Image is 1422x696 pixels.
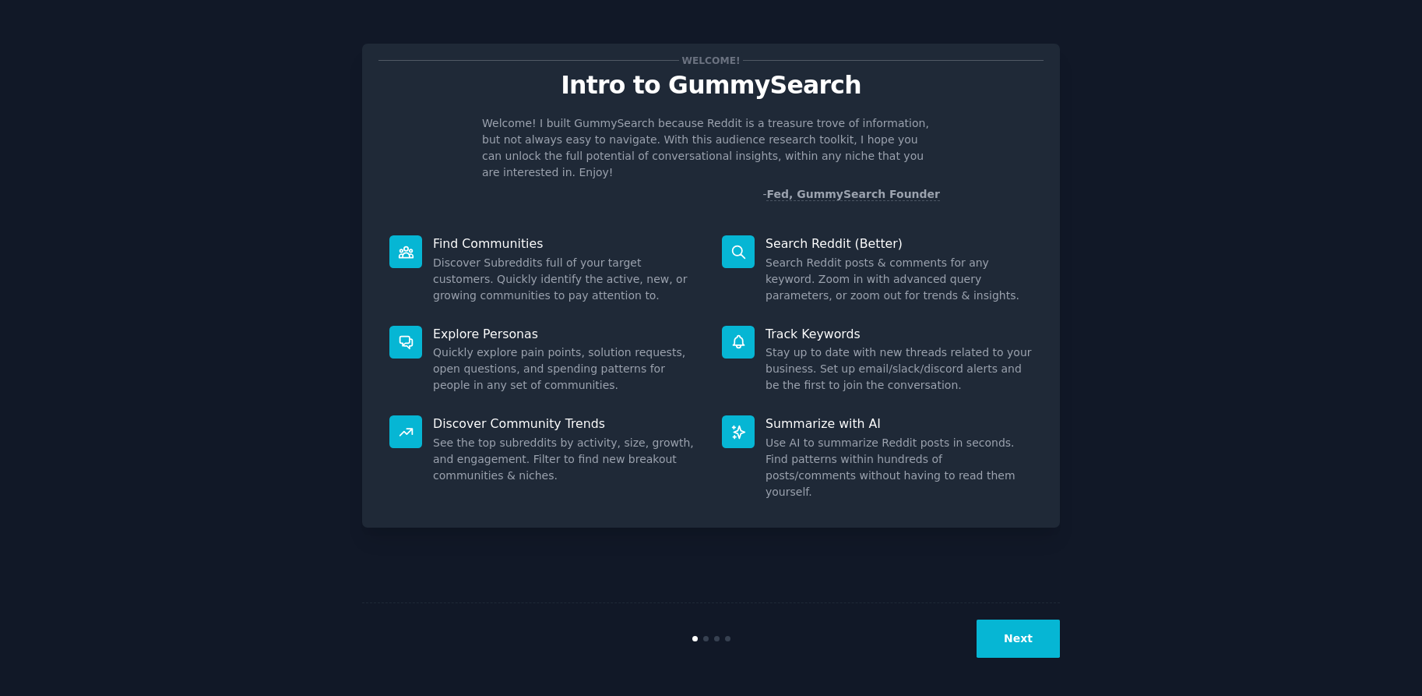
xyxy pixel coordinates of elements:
[433,415,700,432] p: Discover Community Trends
[766,326,1033,342] p: Track Keywords
[378,72,1044,99] p: Intro to GummySearch
[766,435,1033,500] dd: Use AI to summarize Reddit posts in seconds. Find patterns within hundreds of posts/comments with...
[433,255,700,304] dd: Discover Subreddits full of your target customers. Quickly identify the active, new, or growing c...
[482,115,940,181] p: Welcome! I built GummySearch because Reddit is a treasure trove of information, but not always ea...
[766,415,1033,432] p: Summarize with AI
[433,344,700,394] dd: Quickly explore pain points, solution requests, open questions, and spending patterns for people ...
[433,435,700,484] dd: See the top subreddits by activity, size, growth, and engagement. Filter to find new breakout com...
[433,235,700,252] p: Find Communities
[766,255,1033,304] dd: Search Reddit posts & comments for any keyword. Zoom in with advanced query parameters, or zoom o...
[679,52,743,69] span: Welcome!
[977,620,1060,658] button: Next
[433,326,700,342] p: Explore Personas
[766,235,1033,252] p: Search Reddit (Better)
[766,344,1033,394] dd: Stay up to date with new threads related to your business. Set up email/slack/discord alerts and ...
[762,186,940,203] div: -
[766,188,940,201] a: Fed, GummySearch Founder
